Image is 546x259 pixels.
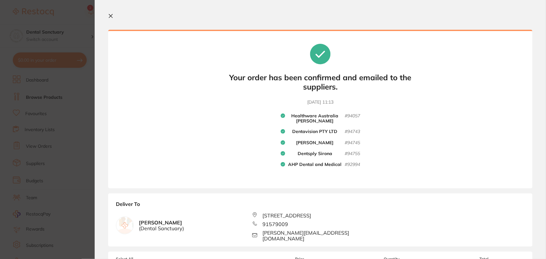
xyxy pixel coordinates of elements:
time: [DATE] 11:13 [307,99,333,106]
img: empty.jpg [116,217,133,234]
b: [PERSON_NAME] [296,140,334,146]
small: # 94057 [345,113,360,124]
b: Dentsply Sirona [298,151,332,157]
span: [PERSON_NAME][EMAIL_ADDRESS][DOMAIN_NAME] [262,230,389,242]
small: # 94745 [345,140,360,146]
b: AHP Dental and Medical [288,162,342,168]
span: ( Dental Sanctuary ) [139,225,184,231]
span: 91579009 [262,221,288,227]
small: # 92994 [345,162,360,168]
small: # 94743 [345,129,360,135]
b: Dentavision PTY LTD [293,129,338,135]
small: # 94755 [345,151,360,157]
b: [PERSON_NAME] [139,220,184,232]
span: [STREET_ADDRESS] [262,213,311,218]
b: Healthware Australia [PERSON_NAME] [285,113,345,124]
b: Deliver To [116,201,525,212]
b: Your order has been confirmed and emailed to the suppliers. [224,73,416,91]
